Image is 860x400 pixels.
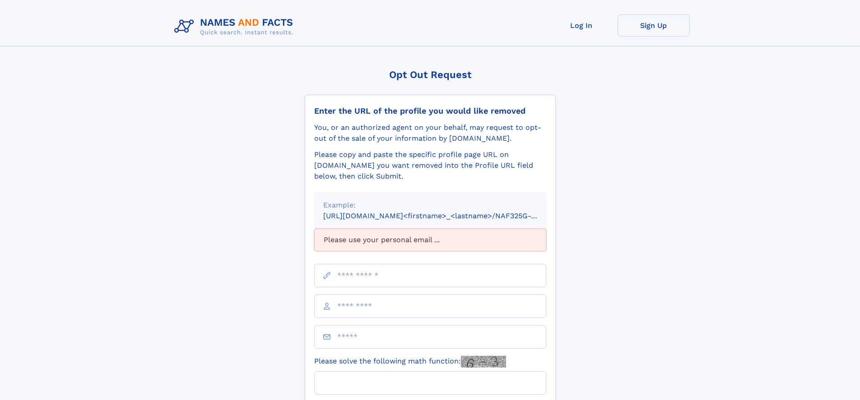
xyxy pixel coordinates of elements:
a: Log In [545,14,618,37]
div: Example: [323,200,537,211]
small: [URL][DOMAIN_NAME]<firstname>_<lastname>/NAF325G-xxxxxxxx [323,211,563,220]
div: Enter the URL of the profile you would like removed [314,106,546,116]
div: You, or an authorized agent on your behalf, may request to opt-out of the sale of your informatio... [314,122,546,144]
div: Please use your personal email ... [314,229,546,251]
a: Sign Up [618,14,690,37]
img: Logo Names and Facts [171,14,301,39]
div: Opt Out Request [305,69,556,80]
div: Please copy and paste the specific profile page URL on [DOMAIN_NAME] you want removed into the Pr... [314,149,546,182]
label: Please solve the following math function: [314,356,506,368]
